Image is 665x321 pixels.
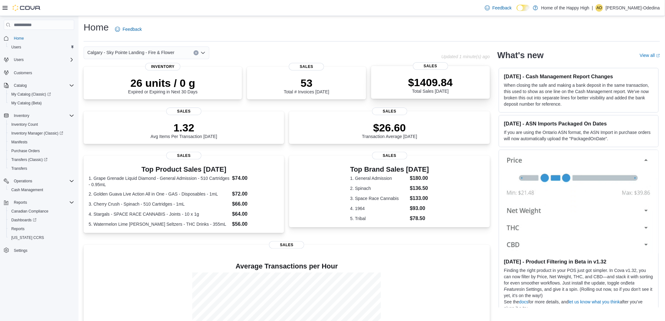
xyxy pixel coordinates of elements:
[6,99,77,108] button: My Catalog (Beta)
[413,62,448,70] span: Sales
[11,218,36,223] span: Dashboards
[194,50,199,55] button: Clear input
[11,35,26,42] a: Home
[1,34,77,43] button: Home
[289,63,324,70] span: Sales
[9,43,74,51] span: Users
[6,185,77,194] button: Cash Management
[350,185,407,191] dt: 2. Spinach
[9,216,74,224] span: Dashboards
[166,152,201,159] span: Sales
[504,129,653,142] p: If you are using the Ontario ASN format, the ASN Import in purchase orders will now automatically...
[113,23,144,36] a: Feedback
[408,76,453,94] div: Total Sales [DATE]
[89,201,230,207] dt: 3. Cherry Crush - Spinach - 510 Cartridges - 1mL
[11,56,74,64] span: Users
[14,57,24,62] span: Users
[128,77,198,89] p: 26 units / 0 g
[6,164,77,173] button: Transfers
[14,70,32,75] span: Customers
[6,216,77,224] a: Dashboards
[592,4,593,12] p: |
[11,82,29,89] button: Catalog
[11,209,48,214] span: Canadian Compliance
[9,234,74,241] span: Washington CCRS
[13,5,41,11] img: Cova
[14,36,24,41] span: Home
[9,156,74,163] span: Transfers (Classic)
[11,148,40,153] span: Purchase Orders
[362,121,417,134] p: $26.60
[11,112,74,119] span: Inventory
[410,215,429,222] dd: $78.50
[11,166,27,171] span: Transfers
[232,174,279,182] dd: $74.00
[362,121,417,139] div: Transaction Average [DATE]
[232,190,279,198] dd: $72.00
[151,121,217,134] p: 1.32
[492,5,512,11] span: Feedback
[151,121,217,139] div: Avg Items Per Transaction [DATE]
[9,208,74,215] span: Canadian Compliance
[4,31,74,271] nav: Complex example
[232,220,279,228] dd: $56.00
[6,90,77,99] a: My Catalog (Classic)
[89,211,230,217] dt: 4. Stargals - SPACE RACE CANNABIS - Joints - 10 x 1g
[1,198,77,207] button: Reports
[11,69,35,77] a: Customers
[11,122,38,127] span: Inventory Count
[6,43,77,52] button: Users
[1,177,77,185] button: Operations
[9,138,74,146] span: Manifests
[9,234,47,241] a: [US_STATE] CCRS
[9,147,42,155] a: Purchase Orders
[350,195,407,202] dt: 3. Space Race Cannabis
[9,121,74,128] span: Inventory Count
[9,165,30,172] a: Transfers
[11,92,51,97] span: My Catalog (Classic)
[497,50,544,60] h2: What's new
[166,108,201,115] span: Sales
[11,187,43,192] span: Cash Management
[232,210,279,218] dd: $64.00
[350,215,407,222] dt: 5. Tribal
[9,208,51,215] a: Canadian Compliance
[9,121,41,128] a: Inventory Count
[11,56,26,64] button: Users
[6,147,77,155] button: Purchase Orders
[1,81,77,90] button: Catalog
[9,156,50,163] a: Transfers (Classic)
[87,49,174,56] span: Calgary - Sky Pointe Landing - Fire & Flower
[410,174,429,182] dd: $180.00
[1,68,77,77] button: Customers
[482,2,514,14] a: Feedback
[11,247,30,254] a: Settings
[11,177,74,185] span: Operations
[6,233,77,242] button: [US_STATE] CCRS
[597,4,602,12] span: AO
[11,82,74,89] span: Catalog
[89,191,230,197] dt: 2. Golden Guava Live Action All in One - GAS - Disposables - 1mL
[11,235,44,240] span: [US_STATE] CCRS
[284,77,329,94] div: Total # Invoices [DATE]
[11,246,74,254] span: Settings
[9,91,53,98] a: My Catalog (Classic)
[6,224,77,233] button: Reports
[14,113,29,118] span: Inventory
[504,120,653,127] h3: [DATE] - ASN Imports Packaged On Dates
[6,155,77,164] a: Transfers (Classic)
[6,129,77,138] a: Inventory Manager (Classic)
[9,130,74,137] span: Inventory Manager (Classic)
[6,138,77,147] button: Manifests
[1,55,77,64] button: Users
[11,45,21,50] span: Users
[9,186,74,194] span: Cash Management
[517,5,530,11] input: Dark Mode
[6,120,77,129] button: Inventory Count
[269,241,304,249] span: Sales
[128,77,198,94] div: Expired or Expiring in Next 30 Days
[504,258,653,265] h3: [DATE] - Product Filtering in Beta in v1.32
[6,207,77,216] button: Canadian Compliance
[123,26,142,32] span: Feedback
